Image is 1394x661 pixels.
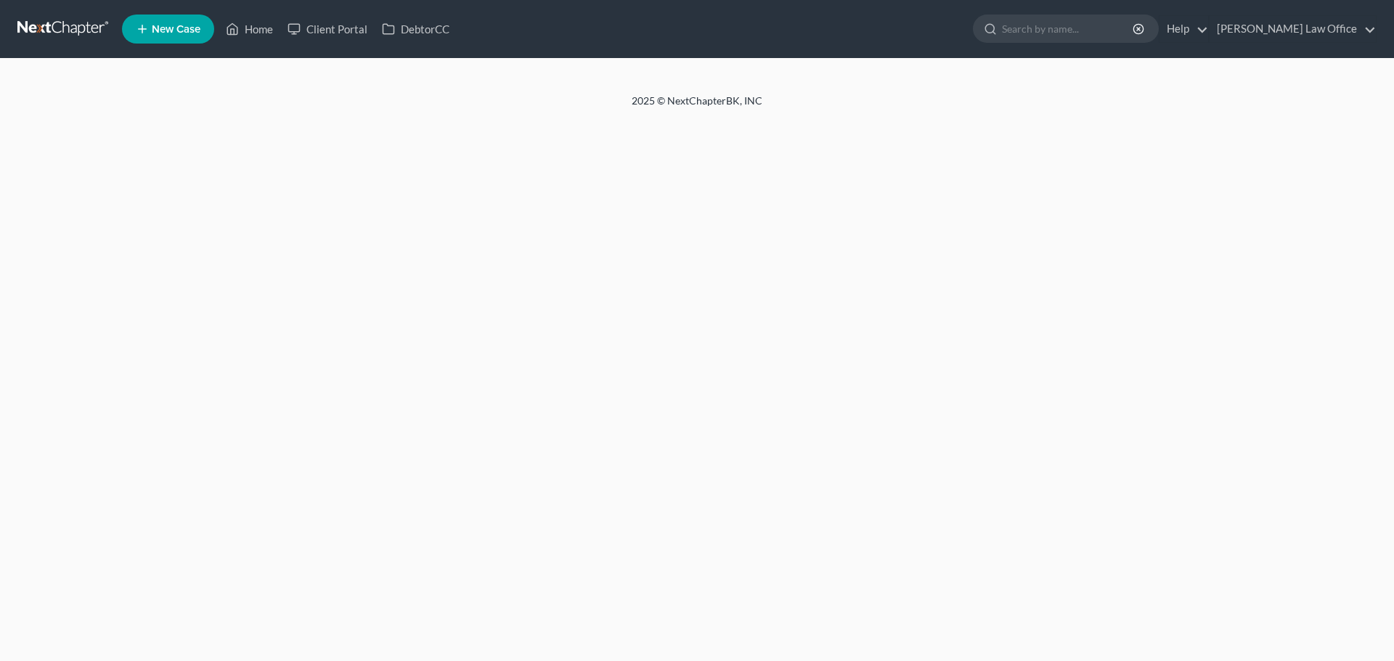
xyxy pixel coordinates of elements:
a: Home [219,16,280,42]
a: DebtorCC [375,16,457,42]
div: 2025 © NextChapterBK, INC [283,94,1111,120]
a: [PERSON_NAME] Law Office [1210,16,1376,42]
input: Search by name... [1002,15,1135,42]
a: Help [1159,16,1208,42]
span: New Case [152,24,200,35]
a: Client Portal [280,16,375,42]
